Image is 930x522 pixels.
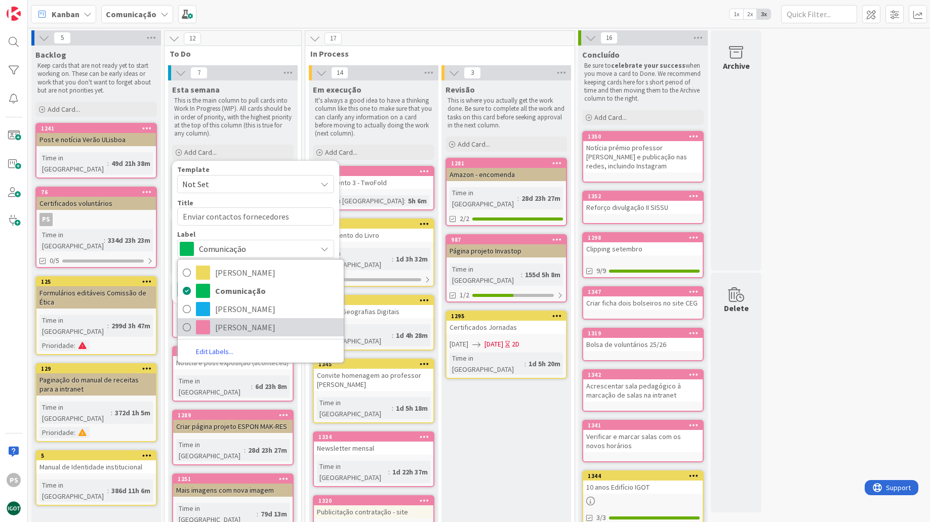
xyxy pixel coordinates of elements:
div: 1348 [314,220,433,229]
div: 1340 [173,347,293,356]
div: Reforço divulgação II SISSU [583,201,703,214]
div: 49d 21h 38m [109,158,153,169]
p: Be sure to when you move a card to Done. We recommend keeping cards here for s short period of ti... [584,62,702,103]
div: 134410 anos Edifício IGOT [583,471,703,494]
div: 1334 [314,432,433,442]
div: 1345 [314,360,433,369]
span: : [111,407,112,418]
div: 334d 23h 23m [105,235,153,246]
div: 125Formulários editáveis Comissão de Ética [36,277,156,309]
div: Time in [GEOGRAPHIC_DATA] [450,187,517,209]
div: 1298 [583,233,703,242]
div: 28d 23h 27m [246,445,290,456]
span: Kanban [52,8,79,20]
span: Concluído [582,50,620,60]
span: 2x [743,9,757,19]
div: Time in [GEOGRAPHIC_DATA] [317,248,392,270]
div: 1d 3h 32m [393,253,430,265]
span: 3 [464,67,481,79]
span: : [392,403,393,414]
div: 1346Badges Geografias Digitais [314,296,433,318]
div: 5Manual de Identidade institucional [36,451,156,473]
span: : [74,427,75,438]
div: Orçamento 3 - TwoFold [314,176,433,189]
div: 299d 3h 47m [109,320,153,331]
div: 1241 [41,125,156,132]
div: 1298Clipping setembro [583,233,703,255]
div: Time in [GEOGRAPHIC_DATA] [176,375,251,398]
div: Time in [GEOGRAPHIC_DATA] [317,461,388,483]
span: Em execução [313,84,361,95]
span: Template [177,166,210,173]
strong: celebrate your success [611,61,685,70]
p: Keep cards that are not ready yet to start working on. These can be early ideas or work that you ... [37,62,155,95]
div: Lançamento do Livro [314,229,433,242]
div: PS [7,473,21,487]
div: 1334Newsletter mensal [314,432,433,455]
p: This is the main column to pull cards into Work In Progress (WIP). All cards should be in order o... [174,97,292,138]
div: 5 [36,451,156,460]
div: 1347 [588,288,703,295]
div: Post e notícia Verão ULisboa [36,133,156,146]
div: 1320Publicitação contratação - site [314,496,433,518]
div: 1295Certificados Jornadas [447,312,566,334]
div: 1241 [36,124,156,133]
div: PS [39,213,53,226]
img: Visit kanbanzone.com [7,7,21,21]
span: : [74,340,75,351]
div: Prioridade [39,427,74,438]
div: Time in [GEOGRAPHIC_DATA] [317,195,404,206]
span: Add Card... [458,140,490,149]
div: 1241Post e notícia Verão ULisboa [36,124,156,146]
div: Página projeto Invastop [447,244,566,257]
div: Prioridade [39,340,74,351]
span: In Process [310,49,562,59]
div: 1d 4h 28m [393,330,430,341]
a: [PERSON_NAME] [178,318,344,336]
div: 1d 5h 18m [393,403,430,414]
div: Mais imagens com nova imagem [173,484,293,497]
div: PS [36,213,156,226]
div: 386d 11h 6m [109,485,153,496]
span: [DATE] [450,339,468,350]
div: 1345 [318,361,433,368]
div: Certificados voluntários [36,197,156,210]
div: 1350 [583,132,703,141]
div: Badges Geografias Digitais [314,305,433,318]
div: 5 [41,452,156,459]
div: 1345Convite homenagem ao professor [PERSON_NAME] [314,360,433,391]
div: 1343 [314,167,433,176]
input: Quick Filter... [781,5,857,23]
textarea: Enviar contactos fornecedores [177,207,334,226]
span: Add Card... [48,105,80,114]
div: 1343 [318,168,433,175]
span: 3x [757,9,771,19]
div: 1348Lançamento do Livro [314,220,433,242]
span: : [107,320,109,331]
div: 129Paginação do manual de receitas para a intranet [36,364,156,396]
div: Time in [GEOGRAPHIC_DATA] [176,312,248,334]
div: 1289 [173,411,293,420]
div: 1352 [588,193,703,200]
img: avatar [7,501,21,515]
div: Time in [GEOGRAPHIC_DATA] [39,229,104,251]
span: Add Card... [184,148,217,157]
div: 1251 [178,475,293,483]
span: 16 [600,32,618,44]
div: 1347 [583,287,703,296]
span: : [404,195,406,206]
span: : [521,269,522,280]
span: : [392,253,393,265]
div: Time in [GEOGRAPHIC_DATA] [317,397,392,419]
div: 1352 [583,192,703,201]
div: 76 [36,188,156,197]
div: Acrescentar sala pedagógico à marcação de salas na intranet [583,379,703,402]
span: 7 [190,67,208,79]
div: 155d 5h 8m [522,269,563,280]
div: 1342Acrescentar sala pedagógico à marcação de salas na intranet [583,370,703,402]
span: 5 [54,32,71,44]
div: 10 anos Edifício IGOT [583,481,703,494]
div: 1352Reforço divulgação II SISSU [583,192,703,214]
div: 1343Orçamento 3 - TwoFold [314,167,433,189]
span: : [104,235,105,246]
